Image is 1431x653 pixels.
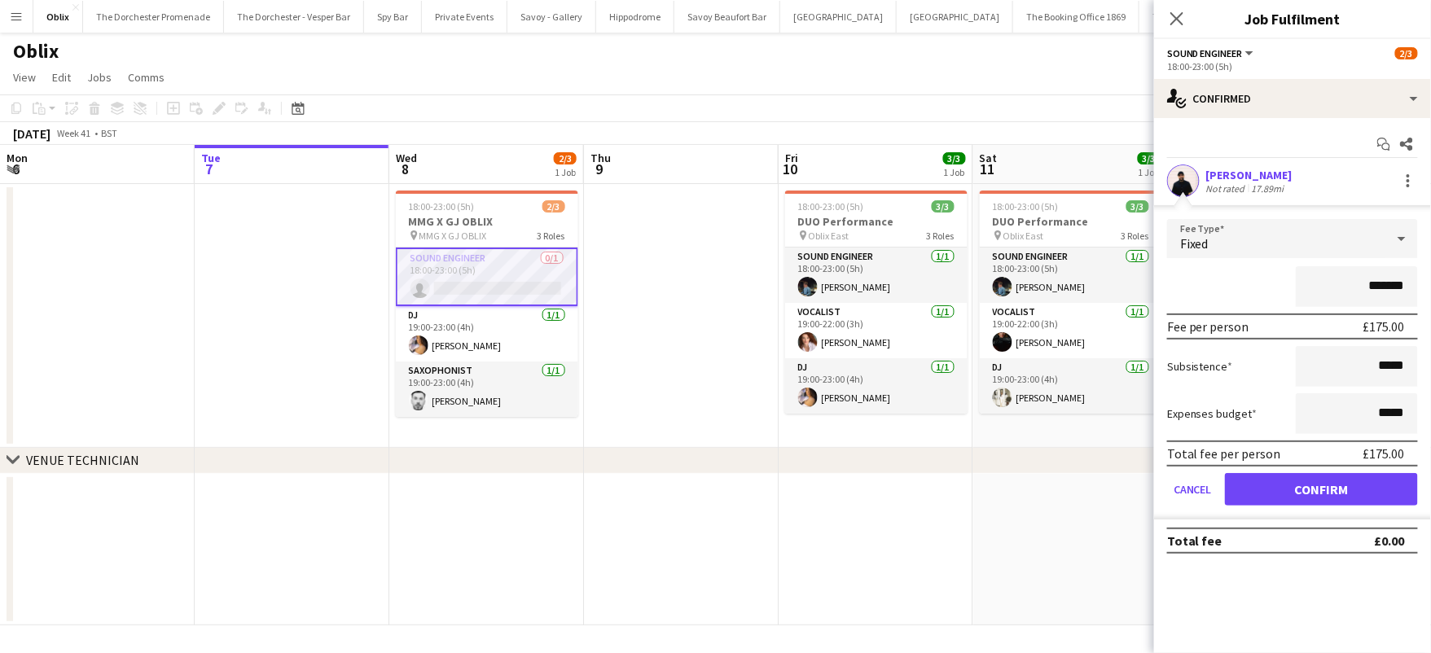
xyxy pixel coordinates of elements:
[927,230,955,242] span: 3 Roles
[1154,8,1431,29] h3: Job Fulfilment
[588,160,611,178] span: 9
[121,67,171,88] a: Comms
[1206,168,1293,182] div: [PERSON_NAME]
[780,1,897,33] button: [GEOGRAPHIC_DATA]
[83,1,224,33] button: The Dorchester Promenade
[554,152,577,164] span: 2/3
[980,214,1162,229] h3: DUO Performance
[980,248,1162,303] app-card-role: Sound Engineer1/118:00-23:00 (5h)[PERSON_NAME]
[1249,182,1288,195] div: 17.89mi
[81,67,118,88] a: Jobs
[396,191,578,417] app-job-card: 18:00-23:00 (5h)2/3MMG X GJ OBLIX MMG X GJ OBLIX3 RolesSound Engineer0/118:00-23:00 (5h) DJ1/119:...
[1139,1,1230,33] button: The Dark Horse
[1167,318,1249,335] div: Fee per person
[396,248,578,306] app-card-role: Sound Engineer0/118:00-23:00 (5h)
[101,127,117,139] div: BST
[199,160,221,178] span: 7
[1013,1,1139,33] button: The Booking Office 1869
[1206,182,1249,195] div: Not rated
[785,303,968,358] app-card-role: Vocalist1/119:00-22:00 (3h)[PERSON_NAME]
[1167,47,1243,59] span: Sound Engineer
[1363,445,1405,462] div: £175.00
[13,70,36,85] span: View
[897,1,1013,33] button: [GEOGRAPHIC_DATA]
[785,214,968,229] h3: DUO Performance
[785,191,968,414] app-job-card: 18:00-23:00 (5h)3/3DUO Performance Oblix East3 RolesSound Engineer1/118:00-23:00 (5h)[PERSON_NAME...
[33,1,83,33] button: Oblix
[1395,47,1418,59] span: 2/3
[1167,406,1258,421] label: Expenses budget
[46,67,77,88] a: Edit
[944,166,965,178] div: 1 Job
[785,151,798,165] span: Fri
[7,151,28,165] span: Mon
[1167,445,1281,462] div: Total fee per person
[1167,47,1256,59] button: Sound Engineer
[1375,532,1405,549] div: £0.00
[1138,152,1161,164] span: 3/3
[980,303,1162,358] app-card-role: Vocalist1/119:00-22:00 (3h)[PERSON_NAME]
[1167,60,1418,72] div: 18:00-23:00 (5h)
[364,1,422,33] button: Spy Bar
[993,200,1059,213] span: 18:00-23:00 (5h)
[783,160,798,178] span: 10
[538,230,565,242] span: 3 Roles
[224,1,364,33] button: The Dorchester - Vesper Bar
[201,151,221,165] span: Tue
[798,200,864,213] span: 18:00-23:00 (5h)
[396,362,578,417] app-card-role: Saxophonist1/119:00-23:00 (4h)[PERSON_NAME]
[13,39,59,64] h1: Oblix
[809,230,849,242] span: Oblix East
[977,160,998,178] span: 11
[87,70,112,85] span: Jobs
[555,166,576,178] div: 1 Job
[396,151,417,165] span: Wed
[980,151,998,165] span: Sat
[1167,532,1222,549] div: Total fee
[396,214,578,229] h3: MMG X GJ OBLIX
[980,358,1162,414] app-card-role: DJ1/119:00-23:00 (4h)[PERSON_NAME]
[1126,200,1149,213] span: 3/3
[4,160,28,178] span: 6
[52,70,71,85] span: Edit
[409,200,475,213] span: 18:00-23:00 (5h)
[393,160,417,178] span: 8
[419,230,487,242] span: MMG X GJ OBLIX
[1180,235,1209,252] span: Fixed
[1003,230,1044,242] span: Oblix East
[26,452,139,468] div: VENUE TECHNICIAN
[128,70,165,85] span: Comms
[1154,79,1431,118] div: Confirmed
[785,358,968,414] app-card-role: DJ1/119:00-23:00 (4h)[PERSON_NAME]
[542,200,565,213] span: 2/3
[422,1,507,33] button: Private Events
[7,67,42,88] a: View
[590,151,611,165] span: Thu
[596,1,674,33] button: Hippodrome
[1363,318,1405,335] div: £175.00
[507,1,596,33] button: Savoy - Gallery
[13,125,50,142] div: [DATE]
[1139,166,1160,178] div: 1 Job
[1225,473,1418,506] button: Confirm
[980,191,1162,414] app-job-card: 18:00-23:00 (5h)3/3DUO Performance Oblix East3 RolesSound Engineer1/118:00-23:00 (5h)[PERSON_NAME...
[54,127,94,139] span: Week 41
[674,1,780,33] button: Savoy Beaufort Bar
[943,152,966,164] span: 3/3
[396,306,578,362] app-card-role: DJ1/119:00-23:00 (4h)[PERSON_NAME]
[785,248,968,303] app-card-role: Sound Engineer1/118:00-23:00 (5h)[PERSON_NAME]
[1167,359,1233,374] label: Subsistence
[1122,230,1149,242] span: 3 Roles
[932,200,955,213] span: 3/3
[1167,473,1218,506] button: Cancel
